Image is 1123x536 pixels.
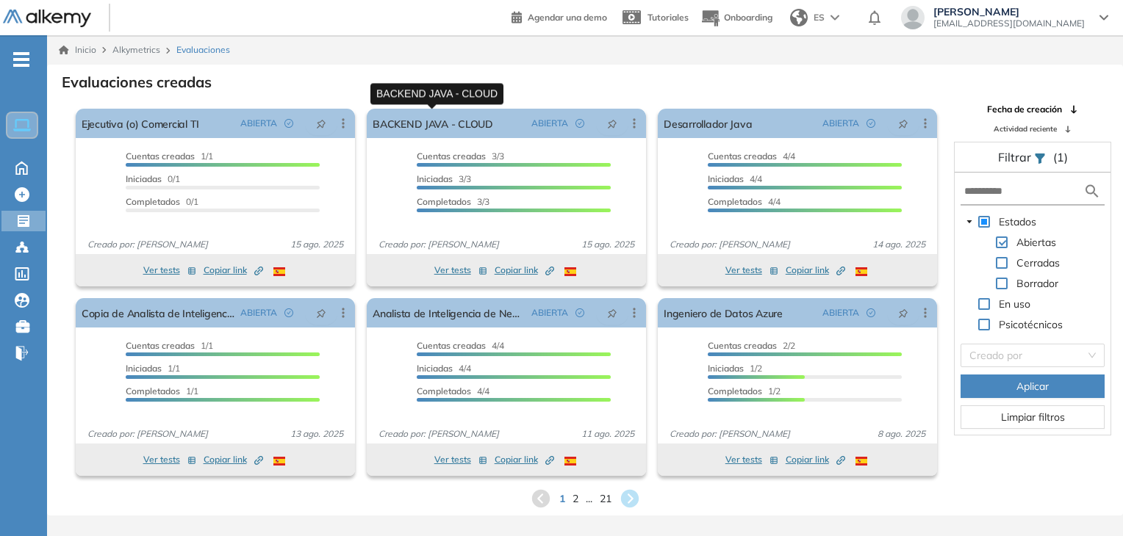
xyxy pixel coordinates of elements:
a: Analista de Inteligencia de Negocios. [373,298,525,327]
button: Copiar link [786,261,845,279]
button: Ver tests [725,261,778,279]
img: ESP [855,457,867,466]
span: Completados [126,385,180,396]
span: Copiar link [204,453,263,466]
span: check-circle [867,119,875,128]
span: Actividad reciente [994,123,1057,134]
span: ABIERTA [822,117,859,130]
span: check-circle [867,308,875,317]
span: check-circle [575,119,584,128]
span: Iniciadas [417,363,453,374]
i: - [13,58,29,61]
button: Copiar link [204,451,263,468]
span: Psicotécnicos [999,318,1063,331]
span: 11 ago. 2025 [575,427,640,441]
span: Creado por: [PERSON_NAME] [82,427,214,441]
span: 1/2 [708,363,762,374]
span: 3/3 [417,151,504,162]
span: Copiar link [786,453,845,466]
span: Estados [999,215,1036,228]
button: Ver tests [725,451,778,468]
button: pushpin [887,301,919,325]
span: ABIERTA [531,117,568,130]
span: Borrador [1013,275,1061,292]
span: Abiertas [1016,236,1056,249]
span: pushpin [316,117,326,129]
span: caret-down [966,218,973,225]
span: ABIERTA [240,306,277,319]
span: Copiar link [495,264,554,277]
span: Creado por: [PERSON_NAME] [82,238,214,251]
span: Aplicar [1016,378,1049,394]
span: 1 [559,491,565,507]
span: Limpiar filtros [1001,409,1065,425]
span: pushpin [316,307,326,319]
span: 4/4 [708,173,762,184]
span: Cuentas creadas [708,340,777,351]
span: Creado por: [PERSON_NAME] [664,427,796,441]
span: check-circle [575,308,584,317]
span: Borrador [1016,277,1058,290]
span: 4/4 [708,196,781,207]
span: 4/4 [417,340,504,351]
img: ESP [855,267,867,276]
button: Onboarding [700,2,772,34]
span: 1/1 [126,151,213,162]
span: 3/3 [417,196,489,207]
button: Ver tests [434,261,487,279]
span: 13 ago. 2025 [284,427,349,441]
button: Ver tests [434,451,487,468]
span: Copiar link [495,453,554,466]
span: ABIERTA [240,117,277,130]
a: Copia de Analista de Inteligencia de Negocios. [82,298,234,327]
button: Copiar link [204,261,263,279]
a: Agendar una demo [512,7,607,25]
img: ESP [273,457,285,466]
span: Creado por: [PERSON_NAME] [664,238,796,251]
img: arrow [830,15,839,21]
button: pushpin [596,301,628,325]
h3: Evaluaciones creadas [62,73,212,91]
img: ESP [273,267,285,276]
span: Completados [417,385,471,396]
button: pushpin [305,112,337,135]
span: Creado por: [PERSON_NAME] [373,427,505,441]
span: 4/4 [708,151,795,162]
span: check-circle [284,308,293,317]
span: Completados [417,196,471,207]
span: 4/4 [417,363,471,374]
span: Cerradas [1016,256,1060,269]
span: Creado por: [PERSON_NAME] [373,238,505,251]
span: Iniciadas [126,173,162,184]
button: Copiar link [495,451,554,468]
img: Logo [3,10,91,28]
a: Inicio [59,43,96,57]
span: Onboarding [724,12,772,23]
span: pushpin [607,307,617,319]
span: 1/2 [708,385,781,396]
span: Filtrar [998,150,1034,164]
span: 21 [600,491,611,507]
span: Cuentas creadas [126,151,195,162]
div: BACKEND JAVA - CLOUD [370,83,503,104]
span: 4/4 [417,385,489,396]
span: Copiar link [204,264,263,277]
span: Psicotécnicos [996,316,1066,333]
span: 0/1 [126,173,180,184]
span: 15 ago. 2025 [575,238,640,251]
span: Cuentas creadas [708,151,777,162]
span: ABIERTA [531,306,568,319]
span: En uso [996,295,1033,313]
button: Limpiar filtros [961,405,1105,429]
span: En uso [999,297,1030,311]
span: Cuentas creadas [417,151,486,162]
span: 1/1 [126,385,198,396]
a: Desarrollador Java [664,109,752,138]
img: ESP [564,457,576,466]
a: Ingeniero de Datos Azure [664,298,783,327]
button: Copiar link [495,261,554,279]
span: Evaluaciones [176,43,230,57]
span: [PERSON_NAME] [933,6,1085,18]
span: 8 ago. 2025 [872,427,931,441]
span: 2 [573,491,578,507]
